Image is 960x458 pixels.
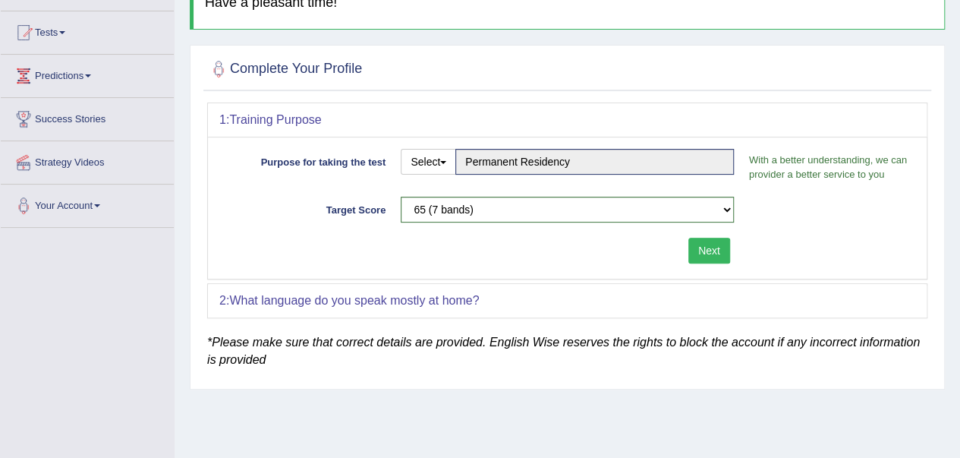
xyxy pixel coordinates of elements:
[219,197,393,217] label: Target Score
[208,103,927,137] div: 1:
[1,185,174,223] a: Your Account
[207,336,920,367] em: *Please make sure that correct details are provided. English Wise reserves the rights to block th...
[455,149,734,175] input: Please enter the purpose of taking the test
[1,55,174,93] a: Predictions
[219,149,393,169] label: Purpose for taking the test
[207,58,362,81] h2: Complete Your Profile
[401,149,456,175] button: Select
[208,284,927,317] div: 2:
[688,238,730,264] button: Next
[1,141,174,179] a: Strategy Videos
[229,113,321,126] b: Training Purpose
[1,98,174,136] a: Success Stories
[741,153,915,182] p: With a better understanding, we can provider a better service to you
[229,294,479,307] b: What language do you speak mostly at home?
[1,11,174,49] a: Tests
